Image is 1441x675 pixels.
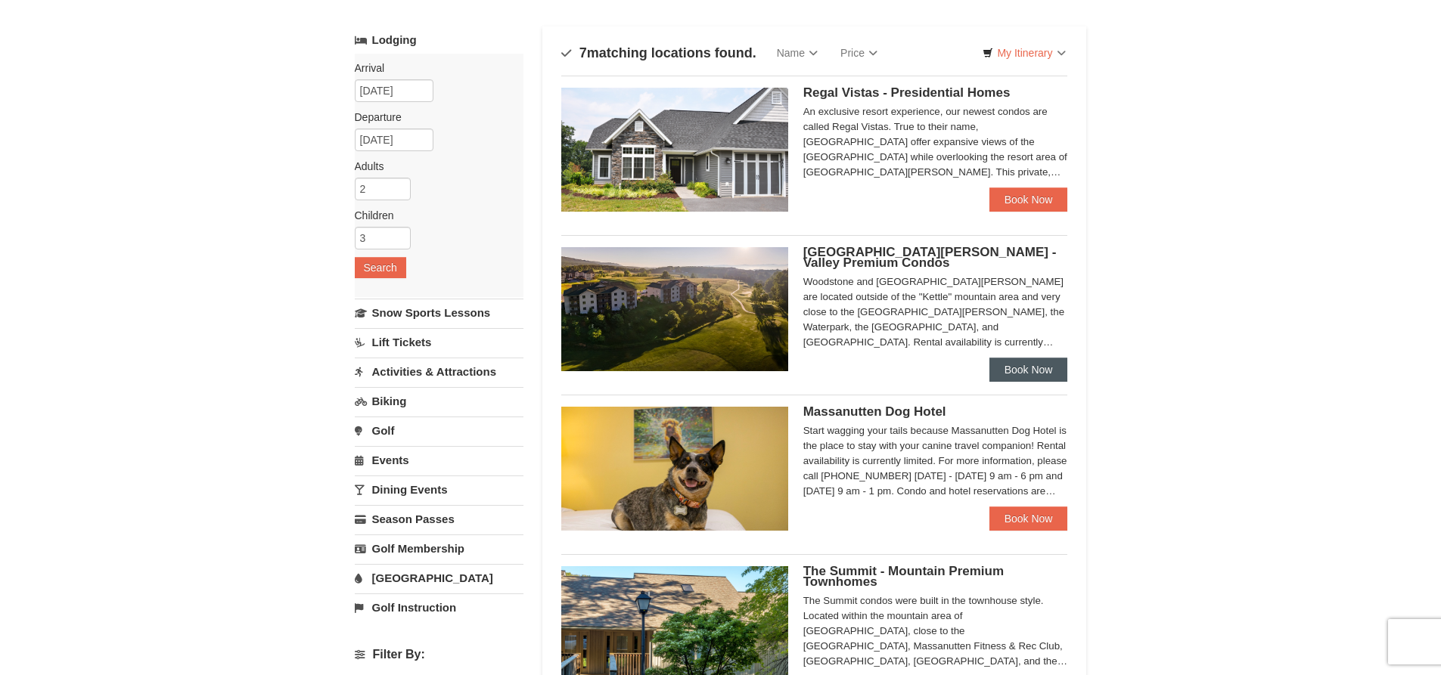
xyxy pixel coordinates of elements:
label: Arrival [355,60,512,76]
h4: matching locations found. [561,45,756,60]
div: An exclusive resort experience, our newest condos are called Regal Vistas. True to their name, [G... [803,104,1068,180]
span: Massanutten Dog Hotel [803,404,946,419]
div: The Summit condos were built in the townhouse style. Located within the mountain area of [GEOGRAP... [803,593,1068,669]
span: 7 [579,45,587,60]
div: Start wagging your tails because Massanutten Dog Hotel is the place to stay with your canine trav... [803,423,1068,499]
a: Lift Tickets [355,328,523,356]
a: Events [355,446,523,474]
img: 19219041-4-ec11c166.jpg [561,247,788,371]
a: Golf Instruction [355,593,523,621]
label: Children [355,208,512,223]
a: Golf [355,416,523,444]
a: My Itinerary [973,42,1075,64]
span: The Summit - Mountain Premium Townhomes [803,564,1004,589]
a: Dining Events [355,475,523,503]
a: Snow Sports Lessons [355,299,523,327]
a: Golf Membership [355,534,523,562]
a: Name [766,38,829,68]
a: Book Now [989,506,1068,531]
a: Book Now [989,187,1068,212]
button: Search [355,257,406,278]
a: Lodging [355,26,523,54]
h4: Filter By: [355,648,523,661]
span: Regal Vistas - Presidential Homes [803,85,1011,100]
a: Activities & Attractions [355,358,523,385]
a: Season Passes [355,505,523,533]
a: Price [829,38,889,68]
img: 27428181-5-81c892a3.jpg [561,407,788,531]
label: Departure [355,110,512,125]
a: [GEOGRAPHIC_DATA] [355,564,523,592]
a: Biking [355,387,523,415]
span: [GEOGRAPHIC_DATA][PERSON_NAME] - Valley Premium Condos [803,245,1057,270]
img: 19218991-1-902409a9.jpg [561,88,788,212]
label: Adults [355,159,512,174]
div: Woodstone and [GEOGRAPHIC_DATA][PERSON_NAME] are located outside of the "Kettle" mountain area an... [803,274,1068,350]
a: Book Now [989,358,1068,382]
